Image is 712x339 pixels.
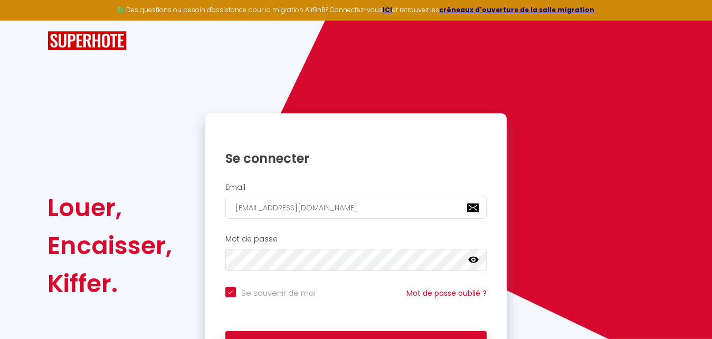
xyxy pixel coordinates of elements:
h2: Mot de passe [225,235,487,244]
div: Louer, [48,189,172,227]
h1: Se connecter [225,150,487,167]
a: Mot de passe oublié ? [406,288,487,298]
img: SuperHote logo [48,31,127,51]
a: ICI [383,5,392,14]
a: créneaux d'ouverture de la salle migration [439,5,594,14]
input: Ton Email [225,197,487,219]
div: Kiffer. [48,265,172,303]
h2: Email [225,183,487,192]
div: Encaisser, [48,227,172,265]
